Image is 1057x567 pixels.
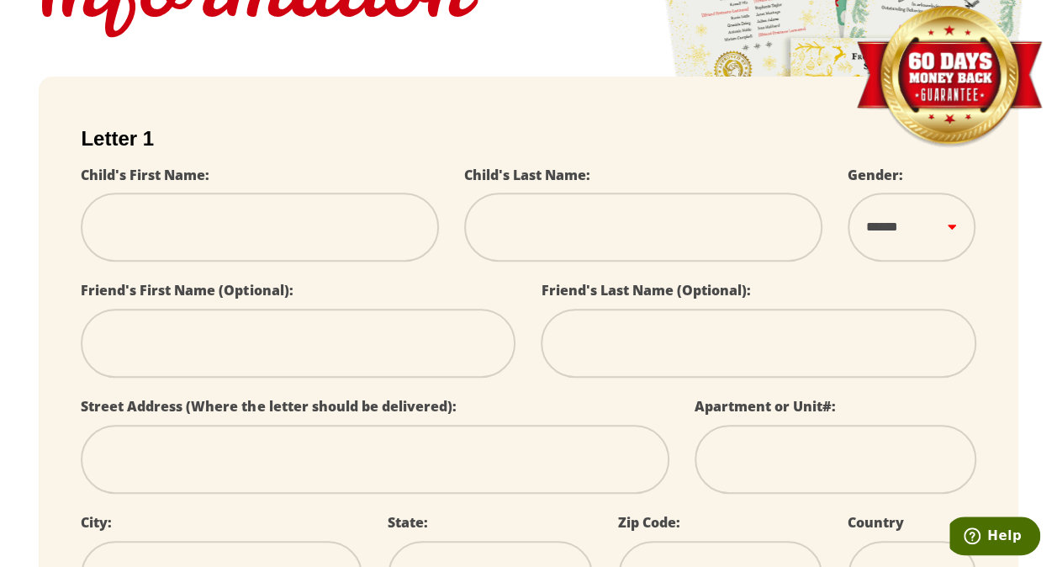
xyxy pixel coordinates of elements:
[388,513,428,532] label: State:
[541,281,750,299] label: Friend's Last Name (Optional):
[81,513,112,532] label: City:
[848,166,903,184] label: Gender:
[81,397,456,416] label: Street Address (Where the letter should be delivered):
[848,513,904,532] label: Country
[618,513,680,532] label: Zip Code:
[949,517,1040,559] iframe: Opens a widget where you can find more information
[81,281,293,299] label: Friend's First Name (Optional):
[464,166,590,184] label: Child's Last Name:
[695,397,836,416] label: Apartment or Unit#:
[81,166,209,184] label: Child's First Name:
[854,5,1044,149] img: Money Back Guarantee
[81,127,975,151] h2: Letter 1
